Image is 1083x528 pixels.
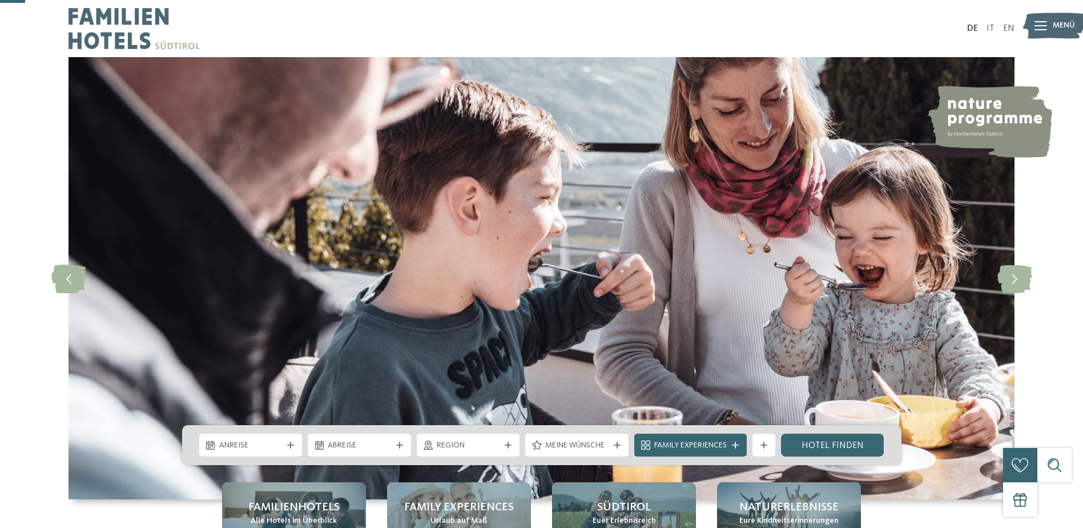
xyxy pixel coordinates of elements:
[437,440,500,451] span: Region
[251,515,337,527] span: Alle Hotels im Überblick
[593,515,656,527] span: Euer Erlebnisreich
[927,86,1052,158] img: nature programme by Familienhotels Südtirol
[739,499,839,515] span: Naturerlebnisse
[328,440,391,451] span: Abreise
[404,499,514,515] span: Family Experiences
[654,440,727,451] span: Family Experiences
[987,24,995,33] a: IT
[1053,20,1075,31] span: Menü
[430,515,487,527] span: Urlaub auf Maß
[967,24,978,33] a: DE
[597,499,651,515] span: Südtirol
[545,440,609,451] span: Meine Wünsche
[69,57,1014,499] img: Familienhotels Südtirol: The happy family places
[781,434,884,457] a: Hotel finden
[739,515,839,527] span: Eure Kindheitserinnerungen
[219,440,283,451] span: Anreise
[1003,24,1014,33] a: EN
[248,499,340,515] span: Familienhotels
